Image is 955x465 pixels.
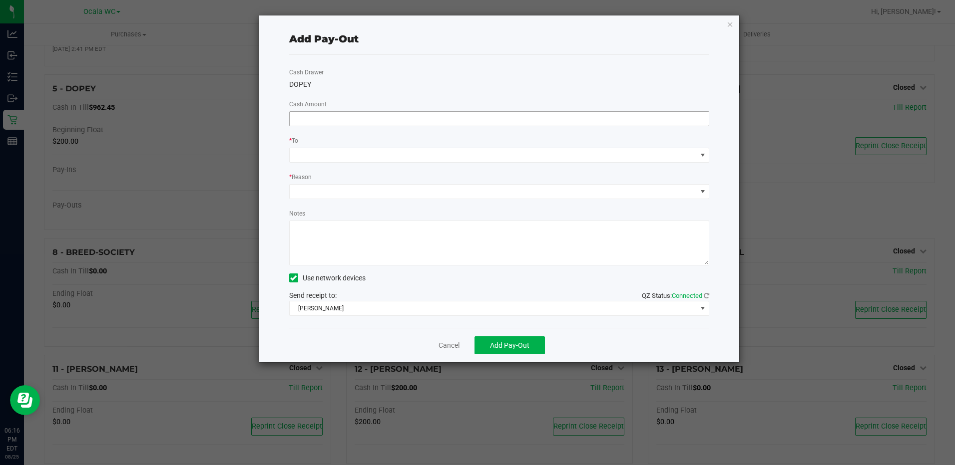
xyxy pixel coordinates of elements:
span: Send receipt to: [289,291,337,299]
div: DOPEY [289,79,710,90]
span: Connected [672,292,702,299]
iframe: Resource center [10,385,40,415]
span: [PERSON_NAME] [290,301,697,315]
button: Add Pay-Out [475,336,545,354]
span: QZ Status: [642,292,709,299]
label: Cash Drawer [289,68,324,77]
div: Add Pay-Out [289,31,359,46]
span: Cash Amount [289,101,327,108]
label: To [289,136,298,145]
label: Notes [289,209,305,218]
label: Reason [289,173,312,182]
span: Add Pay-Out [490,341,529,349]
label: Use network devices [289,273,366,283]
a: Cancel [439,340,460,351]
